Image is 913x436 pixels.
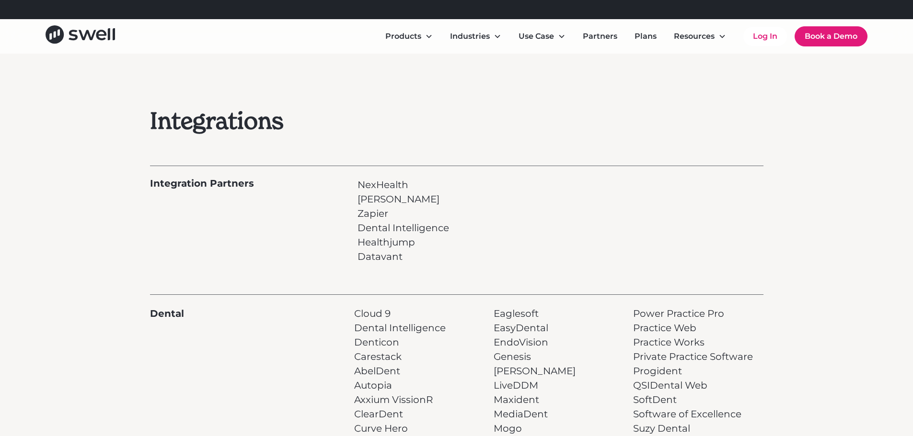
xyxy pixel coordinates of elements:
[150,178,254,189] h3: Integration Partners
[519,31,554,42] div: Use Case
[46,25,115,47] a: home
[743,27,787,46] a: Log In
[575,27,625,46] a: Partners
[358,178,449,264] p: NexHealth [PERSON_NAME] Zapier Dental Intelligence Healthjump Datavant
[442,27,509,46] div: Industries
[150,107,518,135] h2: Integrations
[666,27,734,46] div: Resources
[150,306,184,321] div: Dental
[378,27,440,46] div: Products
[674,31,715,42] div: Resources
[450,31,490,42] div: Industries
[385,31,421,42] div: Products
[627,27,664,46] a: Plans
[795,26,867,46] a: Book a Demo
[511,27,573,46] div: Use Case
